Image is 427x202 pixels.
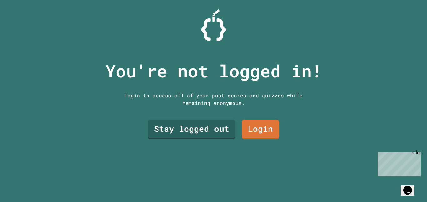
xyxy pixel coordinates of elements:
[120,92,307,107] div: Login to access all of your past scores and quizzes while remaining anonymous.
[3,2,43,40] div: Chat with us now!Close
[105,58,322,84] p: You're not logged in!
[401,177,421,196] iframe: chat widget
[148,120,235,139] a: Stay logged out
[242,120,279,139] a: Login
[375,150,421,176] iframe: chat widget
[201,9,226,41] img: Logo.svg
